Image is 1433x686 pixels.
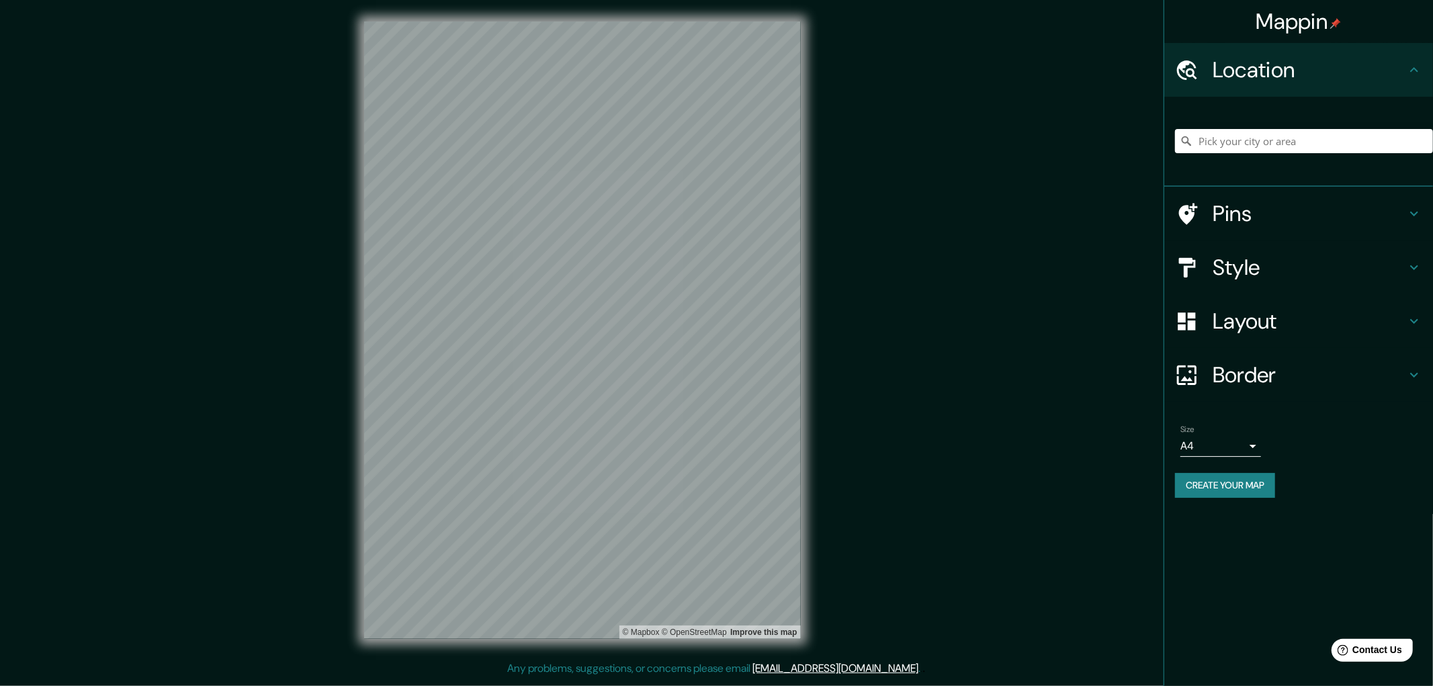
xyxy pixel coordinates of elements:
[921,660,923,677] div: .
[662,628,727,637] a: OpenStreetMap
[1213,56,1406,83] h4: Location
[923,660,926,677] div: .
[1180,435,1261,457] div: A4
[508,660,921,677] p: Any problems, suggestions, or concerns please email .
[1330,18,1341,29] img: pin-icon.png
[1213,361,1406,388] h4: Border
[1164,294,1433,348] div: Layout
[1213,254,1406,281] h4: Style
[364,22,801,639] canvas: Map
[1180,424,1195,435] label: Size
[1164,43,1433,97] div: Location
[1256,8,1342,35] h4: Mappin
[1313,634,1418,671] iframe: Help widget launcher
[1175,129,1433,153] input: Pick your city or area
[753,661,919,675] a: [EMAIL_ADDRESS][DOMAIN_NAME]
[623,628,660,637] a: Mapbox
[1164,241,1433,294] div: Style
[730,628,797,637] a: Map feedback
[1175,473,1275,498] button: Create your map
[1164,187,1433,241] div: Pins
[1164,348,1433,402] div: Border
[1213,200,1406,227] h4: Pins
[1213,308,1406,335] h4: Layout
